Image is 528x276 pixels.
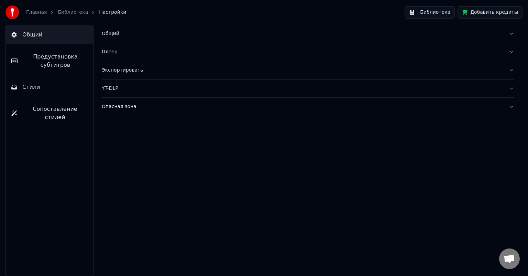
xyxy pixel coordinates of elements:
button: Плеер [102,43,514,61]
nav: breadcrumb [26,9,126,16]
button: Опасная зона [102,98,514,116]
a: Открытый чат [499,248,520,269]
div: YT-DLP [102,85,503,92]
div: Плеер [102,49,503,55]
span: Общий [22,31,42,39]
a: Библиотека [58,9,88,16]
a: Главная [26,9,47,16]
span: Сопоставление стилей [22,105,88,121]
button: Сопоставление стилей [6,99,93,127]
span: Настройки [99,9,126,16]
span: Стили [22,83,40,91]
button: Общий [6,25,93,44]
span: Предустановка субтитров [23,53,88,69]
button: Экспортировать [102,61,514,79]
div: Экспортировать [102,67,503,74]
button: Библиотека [405,6,455,19]
button: Стили [6,77,93,97]
div: Общий [102,30,503,37]
img: youka [5,6,19,19]
button: Добавить кредиты [458,6,522,19]
button: Общий [102,25,514,43]
button: YT-DLP [102,79,514,97]
div: Опасная зона [102,103,503,110]
button: Предустановка субтитров [6,47,93,75]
